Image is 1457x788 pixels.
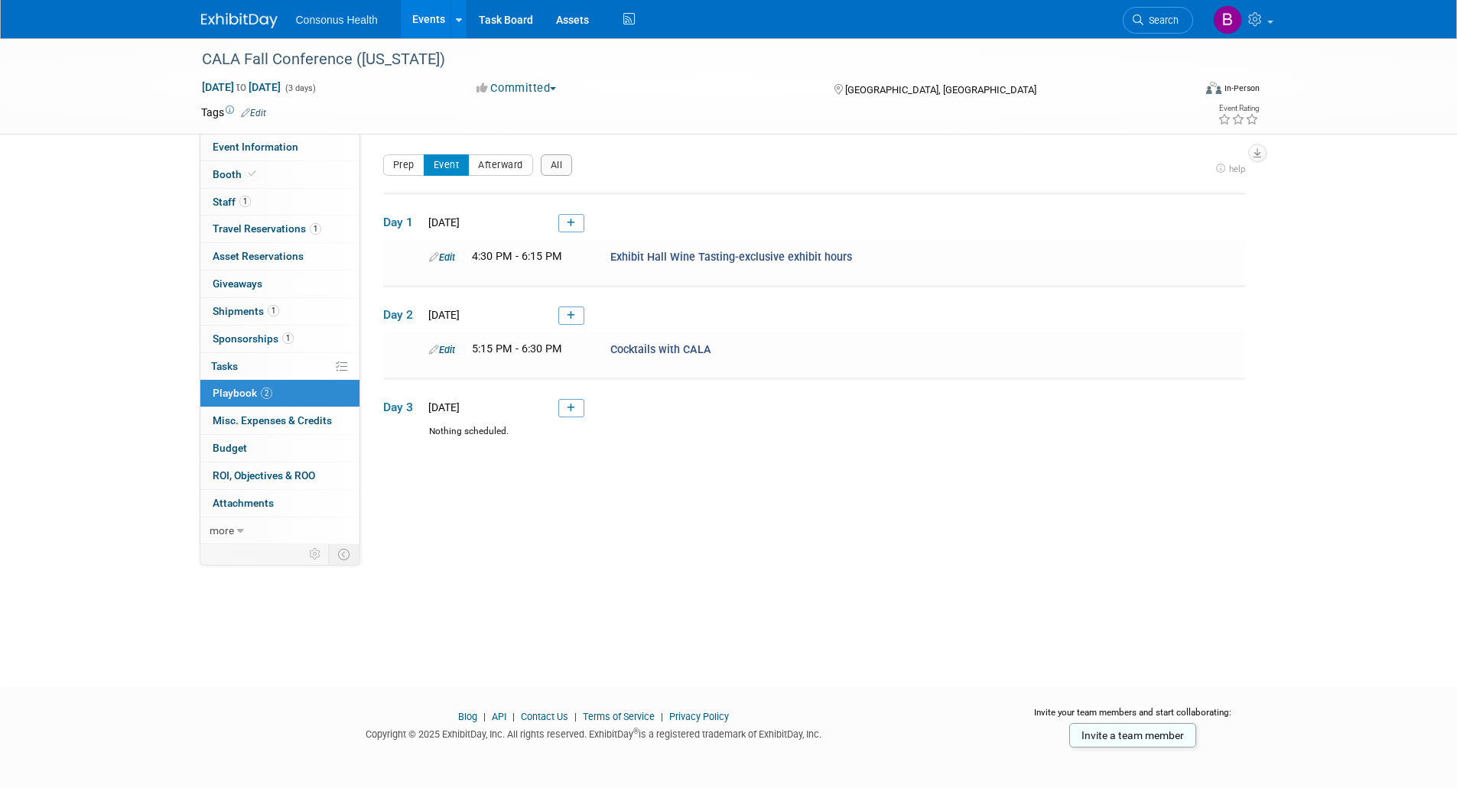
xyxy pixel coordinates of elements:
span: Booth [213,168,259,180]
span: Budget [213,442,247,454]
span: [DATE] [DATE] [201,80,281,94]
a: Giveaways [200,271,359,297]
a: Booth [200,161,359,188]
i: Booth reservation complete [249,170,256,178]
div: Copyright © 2025 ExhibitDay, Inc. All rights reserved. ExhibitDay is a registered trademark of Ex... [201,724,987,741]
span: Consonus Health [296,14,378,26]
span: 5:15 PM - 6:30 PM [472,342,562,355]
a: Edit [429,344,455,355]
span: Playbook [213,387,272,399]
span: to [234,81,249,93]
span: Event Information [213,141,298,153]
span: Travel Reservations [213,222,321,235]
span: [DATE] [424,309,460,321]
span: Day 2 [383,306,421,323]
a: Edit [241,108,266,118]
a: more [200,517,359,544]
span: Misc. Expenses & Credits [213,414,332,426]
span: Shipments [213,305,279,317]
span: 1 [239,196,251,207]
td: Toggle Event Tabs [328,544,359,564]
span: Giveaways [213,277,262,290]
a: Misc. Expenses & Credits [200,407,359,434]
a: ROI, Objectives & ROO [200,462,359,489]
a: Event Information [200,134,359,161]
a: Asset Reservations [200,243,359,270]
span: Day 3 [383,399,421,416]
div: CALA Fall Conference ([US_STATE]) [197,46,1170,73]
td: Tags [201,105,266,120]
a: Sponsorships1 [200,326,359,352]
a: Travel Reservations1 [200,216,359,242]
div: Event Rating [1218,105,1259,112]
button: All [541,154,573,176]
span: Staff [213,196,251,208]
span: 2 [261,388,272,399]
span: 4:30 PM - 6:15 PM [472,250,562,263]
span: Attachments [213,497,274,509]
button: Event [424,154,470,176]
span: 1 [310,223,321,235]
div: Event Format [1103,79,1260,102]
a: Invite a team member [1069,723,1196,747]
span: 1 [282,332,294,344]
a: Staff1 [200,189,359,216]
span: Sponsorships [213,332,294,345]
div: In-Person [1224,83,1260,94]
img: Bridget Crane [1213,5,1242,34]
button: Prep [383,154,424,176]
a: Contact Us [521,711,568,722]
button: Afterward [468,154,533,176]
span: | [480,711,489,722]
span: [GEOGRAPHIC_DATA], [GEOGRAPHIC_DATA] [845,84,1036,96]
span: more [210,524,234,537]
sup: ® [633,727,639,735]
span: | [509,711,519,722]
span: ROI, Objectives & ROO [213,469,315,482]
span: [DATE] [424,216,460,229]
span: Cocktails with CALA [610,343,711,356]
span: Exhibit Hall Wine Tasting-exclusive exhibit hours [610,251,852,264]
td: Personalize Event Tab Strip [302,544,329,564]
a: Tasks [200,353,359,380]
span: | [571,711,581,722]
a: Shipments1 [200,298,359,325]
a: Privacy Policy [669,711,729,722]
a: Search [1123,7,1193,34]
img: ExhibitDay [201,13,278,28]
span: Tasks [211,360,238,372]
button: Committed [471,80,562,96]
a: Blog [458,711,477,722]
div: Nothing scheduled. [383,425,1245,452]
span: (3 days) [284,83,316,93]
a: Edit [429,251,455,263]
span: | [657,711,667,722]
img: Format-Inperson.png [1206,82,1221,94]
span: Day 1 [383,214,421,231]
span: 1 [268,305,279,316]
div: Invite your team members and start collaborating: [1010,706,1257,729]
a: API [492,711,506,722]
a: Playbook2 [200,380,359,407]
a: Budget [200,435,359,462]
a: Attachments [200,490,359,517]
span: Asset Reservations [213,250,304,262]
a: Terms of Service [583,711,655,722]
span: [DATE] [424,401,460,413]
span: help [1229,164,1245,174]
span: Search [1143,15,1179,26]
